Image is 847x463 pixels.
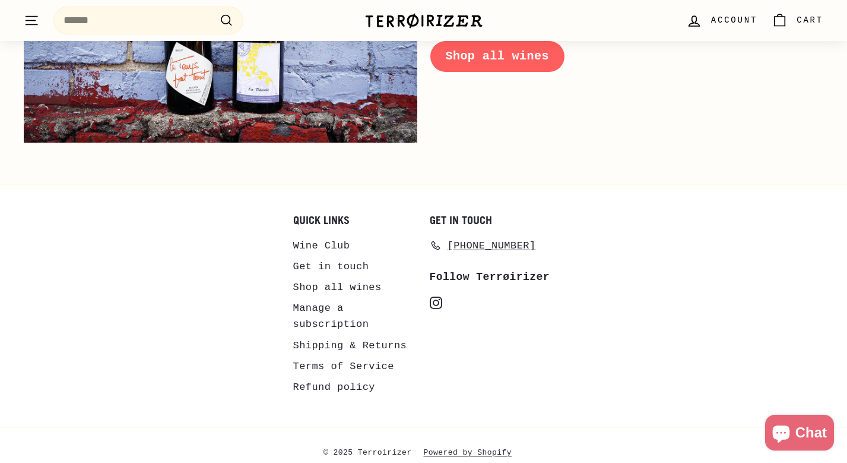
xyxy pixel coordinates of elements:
a: Wine Club [293,235,350,256]
a: Manage a subscription [293,298,418,335]
a: Powered by Shopify [424,446,524,461]
a: Shop all wines [430,41,564,72]
span: Account [711,14,757,27]
a: Refund policy [293,377,375,398]
div: Follow Terrøirizer [430,269,554,286]
span: Cart [797,14,823,27]
a: Shipping & Returns [293,335,407,356]
a: Get in touch [293,256,369,277]
span: © 2025 Terroirizer [323,446,424,461]
a: Shop all wines [293,277,382,298]
span: [PHONE_NUMBER] [448,238,536,254]
a: Terms of Service [293,356,394,377]
h2: Get in touch [430,215,554,226]
a: Cart [764,3,830,38]
a: [PHONE_NUMBER] [430,235,536,256]
inbox-online-store-chat: Shopify online store chat [762,415,838,453]
a: Account [679,3,764,38]
h2: Quick links [293,215,418,226]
